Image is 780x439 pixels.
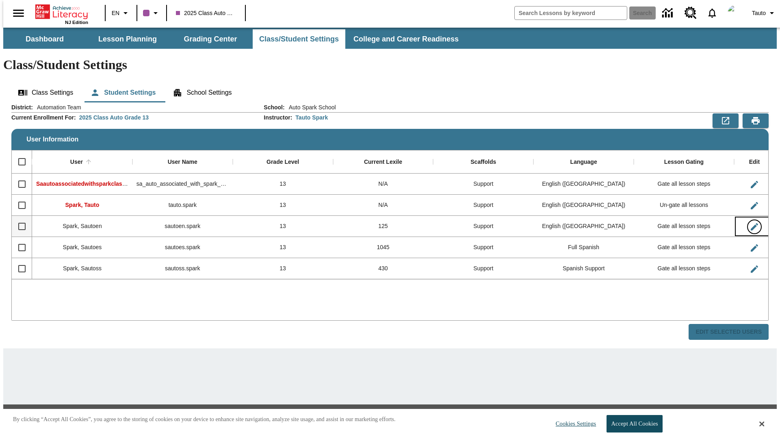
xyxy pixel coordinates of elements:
[266,159,299,166] div: Grade Level
[533,174,634,195] div: English (US)
[728,5,744,21] img: Avatar
[570,159,597,166] div: Language
[433,237,533,258] div: Support
[285,103,336,111] span: Auto Spark School
[132,258,233,279] div: sautoss.spark
[634,174,734,195] div: Gate all lesson steps
[253,29,345,49] button: Class/Student Settings
[264,114,292,121] h2: Instructor :
[746,240,763,256] button: Edit User
[132,237,233,258] div: sautoes.spark
[87,29,168,49] button: Lesson Planning
[470,159,496,166] div: Scaffolds
[702,2,723,24] a: Notifications
[233,237,333,258] div: 13
[634,258,734,279] div: Gate all lesson steps
[70,159,83,166] div: User
[664,159,704,166] div: Lesson Gating
[63,265,102,272] span: Spark, Sautoss
[723,2,749,24] button: Select a new avatar
[108,6,134,20] button: Language: EN, Select a language
[35,3,88,25] div: Home
[6,1,30,25] button: Open side menu
[3,28,777,49] div: SubNavbar
[634,195,734,216] div: Un-gate all lessons
[233,216,333,237] div: 13
[533,258,634,279] div: Spanish Support
[533,216,634,237] div: English (US)
[11,103,769,340] div: User Information
[752,9,766,17] span: Tauto
[132,174,233,195] div: sa_auto_associated_with_spark_classes
[112,9,119,17] span: EN
[132,195,233,216] div: tauto.spark
[166,83,238,102] button: School Settings
[433,195,533,216] div: Support
[3,29,466,49] div: SubNavbar
[548,415,599,432] button: Cookies Settings
[749,6,780,20] button: Profile/Settings
[65,20,88,25] span: NJ Edition
[36,180,218,187] span: Saautoassociatedwithsparkclass, Saautoassociatedwithsparkclass
[433,174,533,195] div: Support
[657,2,680,24] a: Data Center
[170,29,251,49] button: Grading Center
[333,258,433,279] div: 430
[433,216,533,237] div: Support
[65,202,100,208] span: Spark, Tauto
[63,223,102,229] span: Spark, Sautoen
[140,6,164,20] button: Class color is purple. Change class color
[749,159,760,166] div: Edit
[176,9,236,17] span: 2025 Class Auto Grade 13
[607,415,662,432] button: Accept All Cookies
[746,219,763,235] button: Edit User
[333,216,433,237] div: 125
[746,176,763,193] button: Edit User
[746,198,763,214] button: Edit User
[743,113,769,128] button: Print Preview
[533,195,634,216] div: English (US)
[132,216,233,237] div: sautoen.spark
[634,216,734,237] div: Gate all lesson steps
[515,7,627,20] input: search field
[333,195,433,216] div: N/A
[233,258,333,279] div: 13
[168,159,197,166] div: User Name
[63,244,102,250] span: Spark, Sautoes
[295,113,328,122] div: Tauto Spark
[759,420,764,428] button: Close
[11,104,33,111] h2: District :
[26,136,78,143] span: User Information
[713,113,739,128] button: Export to CSV
[11,114,76,121] h2: Current Enrollment For :
[333,237,433,258] div: 1045
[84,83,162,102] button: Student Settings
[233,174,333,195] div: 13
[4,29,85,49] button: Dashboard
[11,83,80,102] button: Class Settings
[11,83,769,102] div: Class/Student Settings
[746,261,763,277] button: Edit User
[233,195,333,216] div: 13
[533,237,634,258] div: Full Spanish
[3,57,777,72] h1: Class/Student Settings
[680,2,702,24] a: Resource Center, Will open in new tab
[79,113,149,122] div: 2025 Class Auto Grade 13
[347,29,465,49] button: College and Career Readiness
[264,104,284,111] h2: School :
[634,237,734,258] div: Gate all lesson steps
[13,415,396,424] p: By clicking “Accept All Cookies”, you agree to the storing of cookies on your device to enhance s...
[433,258,533,279] div: Support
[333,174,433,195] div: N/A
[364,159,402,166] div: Current Lexile
[33,103,81,111] span: Automation Team
[35,4,88,20] a: Home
